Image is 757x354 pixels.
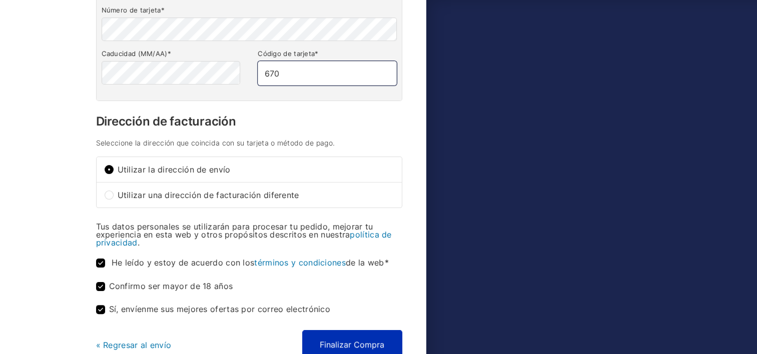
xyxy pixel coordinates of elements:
a: política de privacidad [96,229,392,247]
label: Código de tarjeta [258,49,396,58]
label: Sí, envíenme sus mejores ofertas por correo electrónico [96,305,331,314]
h4: Seleccione la dirección que coincida con su tarjeta o método de pago. [96,139,402,146]
input: Sí, envíenme sus mejores ofertas por correo electrónico [96,305,105,314]
h3: Dirección de facturación [96,115,402,127]
span: Utilizar la dirección de envío [118,165,394,173]
label: Número de tarjeta [102,6,397,14]
input: He leído y estoy de acuerdo con lostérminos y condicionesde la web [96,258,105,267]
label: Confirmo ser mayor de 18 años [96,282,233,291]
a: términos y condiciones [254,257,346,267]
input: CVV [258,61,396,85]
input: Confirmo ser mayor de 18 años [96,282,105,291]
label: Caducidad (MM/AA) [102,49,240,58]
p: Tus datos personales se utilizarán para procesar tu pedido, mejorar tu experiencia en esta web y ... [96,222,402,246]
span: Utilizar una dirección de facturación diferente [118,191,394,199]
a: « Regresar al envío [96,340,172,350]
span: He leído y estoy de acuerdo con los de la web [112,257,389,267]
